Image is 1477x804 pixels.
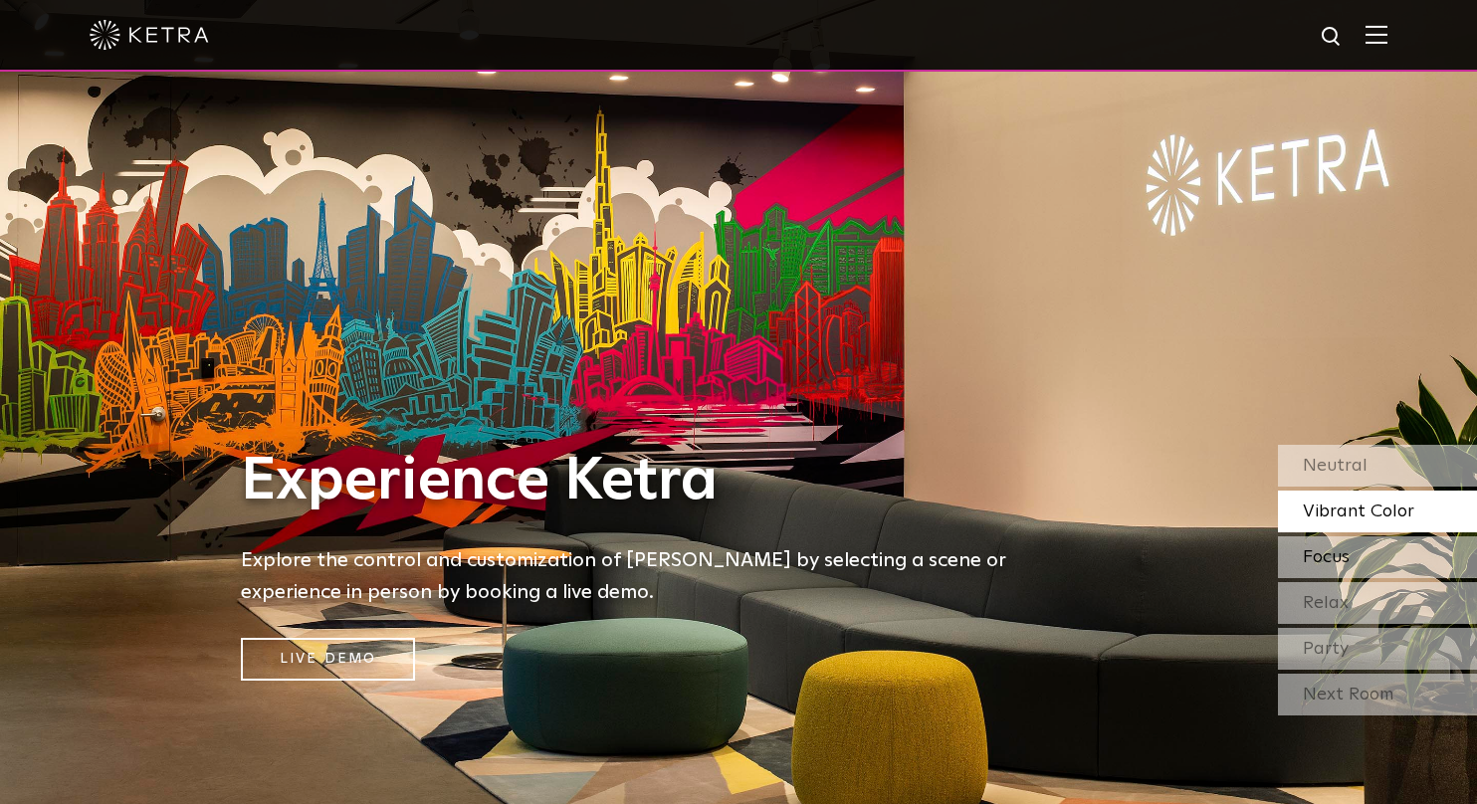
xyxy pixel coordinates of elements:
[1366,25,1387,44] img: Hamburger%20Nav.svg
[1303,457,1368,475] span: Neutral
[1303,502,1414,520] span: Vibrant Color
[1278,674,1477,715] div: Next Room
[1303,548,1350,566] span: Focus
[1303,640,1349,658] span: Party
[1303,594,1349,612] span: Relax
[241,544,1037,608] h5: Explore the control and customization of [PERSON_NAME] by selecting a scene or experience in pers...
[90,20,209,50] img: ketra-logo-2019-white
[241,638,415,681] a: Live Demo
[1320,25,1345,50] img: search icon
[241,449,1037,514] h1: Experience Ketra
